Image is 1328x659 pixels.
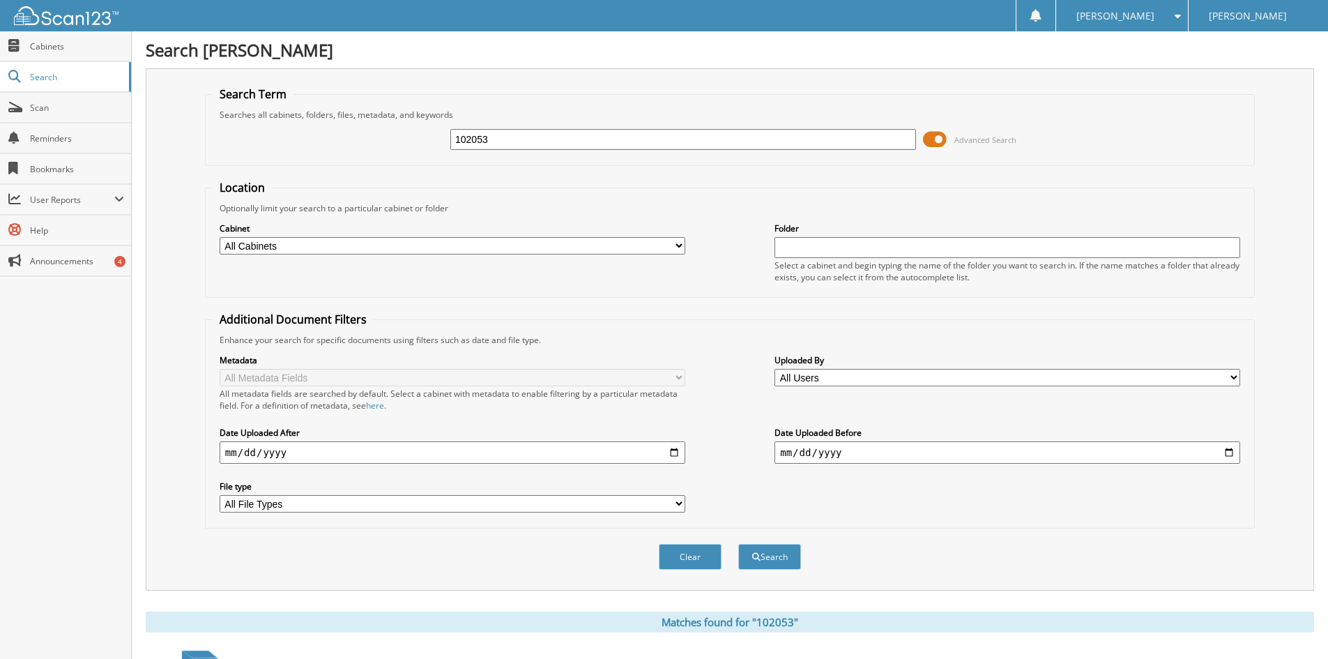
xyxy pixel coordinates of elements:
span: Bookmarks [30,163,124,175]
div: Optionally limit your search to a particular cabinet or folder [213,202,1247,214]
button: Clear [659,544,722,570]
span: [PERSON_NAME] [1076,12,1154,20]
span: Reminders [30,132,124,144]
legend: Search Term [213,86,293,102]
label: Metadata [220,354,685,366]
span: Announcements [30,255,124,267]
span: Cabinets [30,40,124,52]
span: [PERSON_NAME] [1209,12,1287,20]
span: Scan [30,102,124,114]
label: Uploaded By [774,354,1240,366]
img: scan123-logo-white.svg [14,6,119,25]
span: Help [30,225,124,236]
h1: Search [PERSON_NAME] [146,38,1314,61]
div: Searches all cabinets, folders, files, metadata, and keywords [213,109,1247,121]
a: here [366,400,384,411]
span: Search [30,71,122,83]
label: Folder [774,222,1240,234]
label: File type [220,480,685,492]
label: Date Uploaded Before [774,427,1240,439]
div: Enhance your search for specific documents using filters such as date and file type. [213,334,1247,346]
div: All metadata fields are searched by default. Select a cabinet with metadata to enable filtering b... [220,388,685,411]
label: Cabinet [220,222,685,234]
input: start [220,441,685,464]
label: Date Uploaded After [220,427,685,439]
span: User Reports [30,194,114,206]
div: Matches found for "102053" [146,612,1314,633]
button: Search [738,544,801,570]
span: Advanced Search [954,135,1016,145]
legend: Additional Document Filters [213,312,374,327]
div: 4 [114,256,125,267]
legend: Location [213,180,272,195]
input: end [774,441,1240,464]
div: Select a cabinet and begin typing the name of the folder you want to search in. If the name match... [774,259,1240,283]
